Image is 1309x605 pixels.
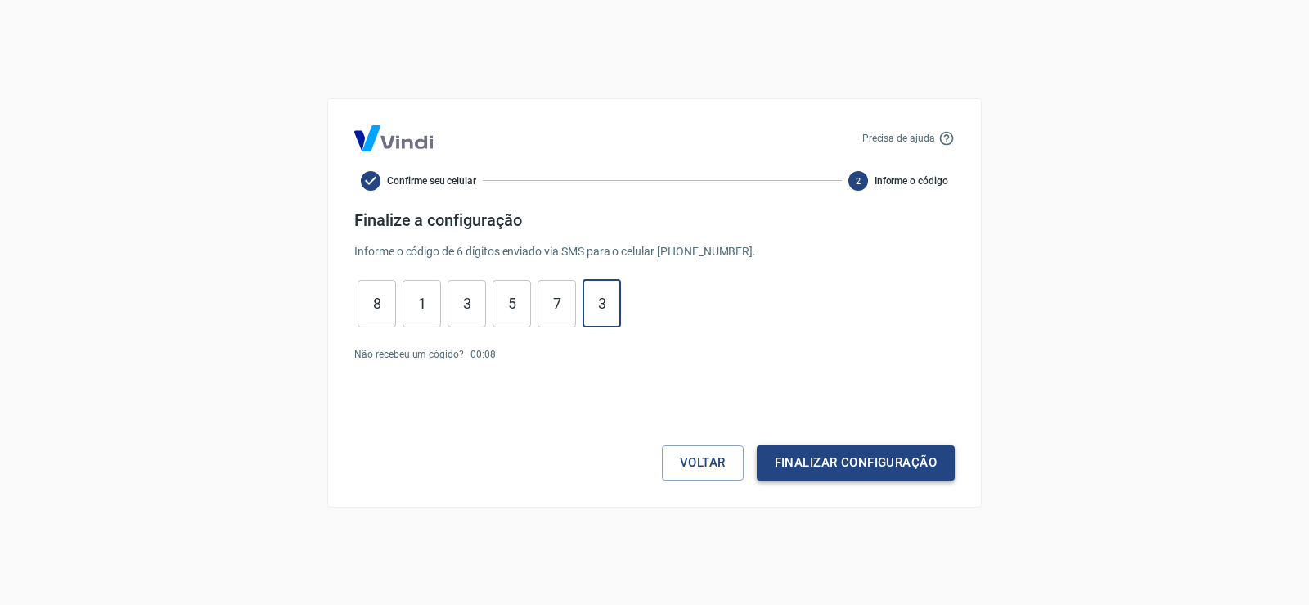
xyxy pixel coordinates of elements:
[856,175,861,186] text: 2
[387,174,476,188] span: Confirme seu celular
[862,131,935,146] p: Precisa de ajuda
[470,347,496,362] p: 00 : 08
[757,445,955,480] button: Finalizar configuração
[354,347,464,362] p: Não recebeu um cógido?
[354,243,955,260] p: Informe o código de 6 dígitos enviado via SMS para o celular [PHONE_NUMBER] .
[662,445,744,480] button: Voltar
[354,210,955,230] h4: Finalize a configuração
[354,125,433,151] img: Logo Vind
[875,174,948,188] span: Informe o código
